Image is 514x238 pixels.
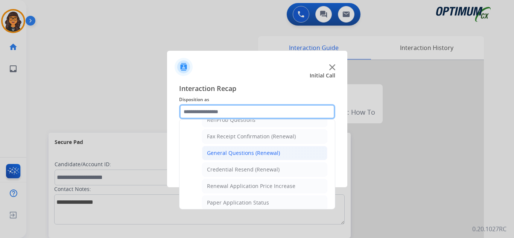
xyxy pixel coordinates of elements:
img: contactIcon [175,58,193,76]
span: Disposition as [179,95,335,104]
div: General Questions (Renewal) [207,149,280,157]
div: Credential Resend (Renewal) [207,166,280,173]
span: Interaction Recap [179,83,335,95]
div: Paper Application Status [207,199,269,206]
div: Fax Receipt Confirmation (Renewal) [207,133,296,140]
div: RenProb Questions [207,116,255,124]
div: Renewal Application Price Increase [207,182,295,190]
p: 0.20.1027RC [472,224,506,233]
span: Initial Call [310,72,335,79]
